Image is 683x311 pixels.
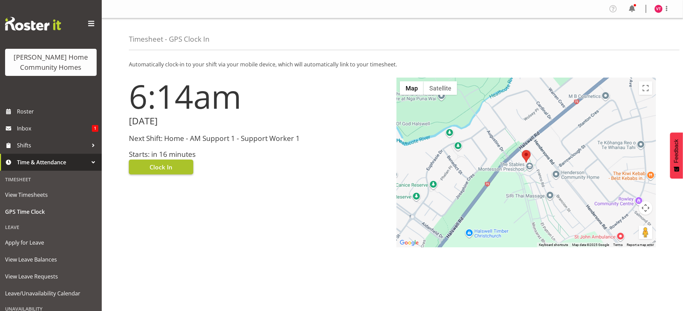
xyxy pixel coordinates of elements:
[670,132,683,179] button: Feedback - Show survey
[17,140,88,150] span: Shifts
[400,81,424,95] button: Show street map
[398,239,421,247] img: Google
[5,237,97,248] span: Apply for Leave
[655,5,663,13] img: vanessa-thornley8527.jpg
[613,243,623,247] a: Terms
[2,186,100,203] a: View Timesheets
[17,123,92,133] span: Inbox
[2,172,100,186] div: Timesheet
[424,81,457,95] button: Show satellite imagery
[17,157,88,167] span: Time & Attendance
[12,52,90,72] div: [PERSON_NAME] Home Community Homes
[5,17,61,30] img: Rosterit website logo
[5,207,97,217] span: GPS Time Clock
[2,268,100,285] a: View Leave Requests
[539,243,568,247] button: Keyboard shortcuts
[2,203,100,220] a: GPS Time Clock
[129,150,388,158] h3: Starts: in 16 minutes
[639,201,652,215] button: Map camera controls
[2,251,100,268] a: View Leave Balances
[639,226,652,239] button: Drag Pegman onto the map to open Street View
[398,239,421,247] a: Open this area in Google Maps (opens a new window)
[572,243,609,247] span: Map data ©2025 Google
[17,106,98,117] span: Roster
[92,125,98,132] span: 1
[129,35,210,43] h4: Timesheet - GPS Clock In
[5,271,97,282] span: View Leave Requests
[129,60,656,68] p: Automatically clock-in to your shift via your mobile device, which will automatically link to you...
[129,134,388,142] h3: Next Shift: Home - AM Support 1 - Support Worker 1
[129,160,193,174] button: Clock In
[2,220,100,234] div: Leave
[2,234,100,251] a: Apply for Leave
[5,288,97,298] span: Leave/Unavailability Calendar
[5,190,97,200] span: View Timesheets
[627,243,654,247] a: Report a map error
[129,116,388,126] h2: [DATE]
[150,163,173,171] span: Clock In
[129,78,388,115] h1: 6:14am
[2,285,100,302] a: Leave/Unavailability Calendar
[674,139,680,163] span: Feedback
[5,254,97,265] span: View Leave Balances
[639,81,652,95] button: Toggle fullscreen view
